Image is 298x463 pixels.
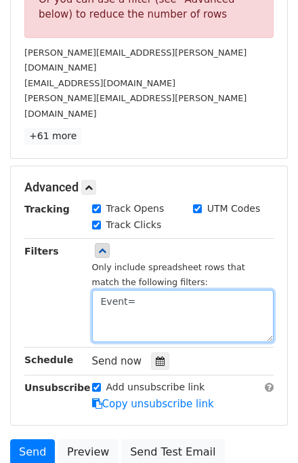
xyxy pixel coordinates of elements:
[24,246,59,257] strong: Filters
[24,180,274,195] h5: Advanced
[106,218,162,232] label: Track Clicks
[92,262,245,288] small: Only include spreadsheet rows that match the following filters:
[24,48,247,73] small: [PERSON_NAME][EMAIL_ADDRESS][PERSON_NAME][DOMAIN_NAME]
[230,398,298,463] iframe: Chat Widget
[24,93,247,119] small: [PERSON_NAME][EMAIL_ADDRESS][PERSON_NAME][DOMAIN_NAME]
[24,78,175,88] small: [EMAIL_ADDRESS][DOMAIN_NAME]
[106,380,205,394] label: Add unsubscribe link
[92,355,142,367] span: Send now
[106,202,165,216] label: Track Opens
[24,128,81,145] a: +61 more
[24,204,70,215] strong: Tracking
[207,202,260,216] label: UTM Codes
[24,382,91,393] strong: Unsubscribe
[92,398,214,410] a: Copy unsubscribe link
[24,354,73,365] strong: Schedule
